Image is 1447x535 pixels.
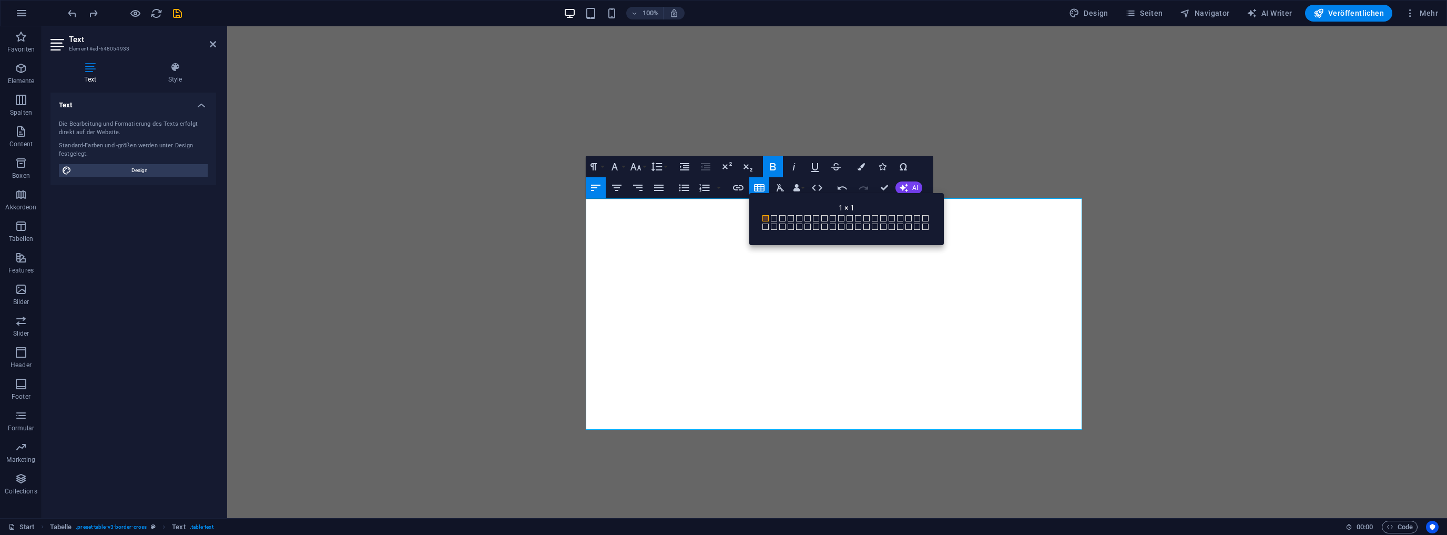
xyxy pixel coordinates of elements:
button: Navigator [1176,5,1234,22]
button: Ordered List [715,177,723,198]
button: Decrease Indent [696,156,716,177]
span: Code [1387,521,1413,533]
h4: Style [134,62,216,84]
button: save [171,7,184,19]
span: . preset-table-v3-border-cross [76,521,147,533]
div: Die Bearbeitung und Formatierung des Texts erfolgt direkt auf der Website. [59,120,208,137]
button: undo [66,7,78,19]
span: Klick zum Auswählen. Doppelklick zum Bearbeiten [50,521,72,533]
h4: Text [50,93,216,112]
button: Mehr [1401,5,1442,22]
button: Insert Link [728,177,748,198]
span: 00 00 [1357,521,1373,533]
button: 100% [626,7,664,19]
span: . table-text [190,521,213,533]
button: AI Writer [1242,5,1297,22]
span: Klick zum Auswählen. Doppelklick zum Bearbeiten [172,521,185,533]
p: Bilder [13,298,29,306]
button: Italic (Ctrl+I) [784,156,804,177]
button: Clear Formatting [770,177,790,198]
p: Akkordeon [5,203,36,211]
i: Save (Ctrl+S) [171,7,184,19]
p: Content [9,140,33,148]
p: Elemente [8,77,35,85]
button: Align Justify [649,177,669,198]
h4: Text [50,62,134,84]
i: Seite neu laden [150,7,162,19]
p: Spalten [10,108,32,117]
button: Seiten [1121,5,1167,22]
span: Seiten [1125,8,1163,18]
button: Data Bindings [791,177,806,198]
button: Confirm (Ctrl+⏎) [874,177,894,198]
h6: Session-Zeit [1346,521,1373,533]
button: Underline (Ctrl+U) [805,156,825,177]
button: Line Height [649,156,669,177]
button: Veröffentlichen [1305,5,1392,22]
button: Increase Indent [675,156,695,177]
button: Special Characters [893,156,913,177]
p: Features [8,266,34,275]
nav: breadcrumb [50,521,213,533]
button: Colors [851,156,871,177]
p: Header [11,361,32,369]
button: Icons [872,156,892,177]
p: Boxen [12,171,30,180]
button: Design [59,164,208,177]
i: Bei Größenänderung Zoomstufe automatisch an das gewählte Gerät anpassen. [669,8,679,18]
div: 1 × 1 [760,204,933,213]
button: Bold (Ctrl+B) [763,156,783,177]
button: Font Size [628,156,648,177]
span: Mehr [1405,8,1438,18]
i: Wiederholen: Elemente duplizieren (Strg + Y, ⌘+Y) [87,7,99,19]
a: Klick, um Auswahl aufzuheben. Doppelklick öffnet Seitenverwaltung [8,521,35,533]
button: reload [150,7,162,19]
div: Design (Strg+Alt+Y) [1065,5,1113,22]
span: Navigator [1180,8,1230,18]
p: Collections [5,487,37,496]
p: Slider [13,329,29,338]
h2: Text [69,35,216,44]
button: Code [1382,521,1418,533]
button: Align Left [586,177,606,198]
button: Undo (Ctrl+Z) [832,177,852,198]
button: redo [87,7,99,19]
button: Align Right [628,177,648,198]
button: Ordered List [695,177,715,198]
span: Design [1069,8,1108,18]
span: AI [912,185,918,191]
button: Design [1065,5,1113,22]
span: AI Writer [1247,8,1292,18]
button: Insert Table [749,177,769,198]
p: Marketing [6,456,35,464]
i: Rückgängig: Überschrift ändern (Strg+Z) [66,7,78,19]
p: Favoriten [7,45,35,54]
button: Unordered List [674,177,694,198]
span: Design [75,164,205,177]
i: Dieses Element ist ein anpassbares Preset [151,524,156,530]
p: Formular [8,424,35,432]
button: Font Family [607,156,627,177]
button: AI [895,181,922,194]
button: Redo (Ctrl+Shift+Z) [853,177,873,198]
button: Superscript [717,156,737,177]
button: Usercentrics [1426,521,1439,533]
p: Footer [12,392,30,401]
div: Standard-Farben und -größen werden unter Design festgelegt. [59,142,208,159]
span: Veröffentlichen [1313,8,1384,18]
p: Tabellen [9,235,33,243]
button: Subscript [738,156,758,177]
button: HTML [807,177,827,198]
span: : [1364,523,1366,531]
h6: 100% [642,7,659,19]
button: Paragraph Format [586,156,606,177]
button: Strikethrough [826,156,846,177]
button: Align Center [607,177,627,198]
h3: Element #ed-648054933 [69,44,195,54]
